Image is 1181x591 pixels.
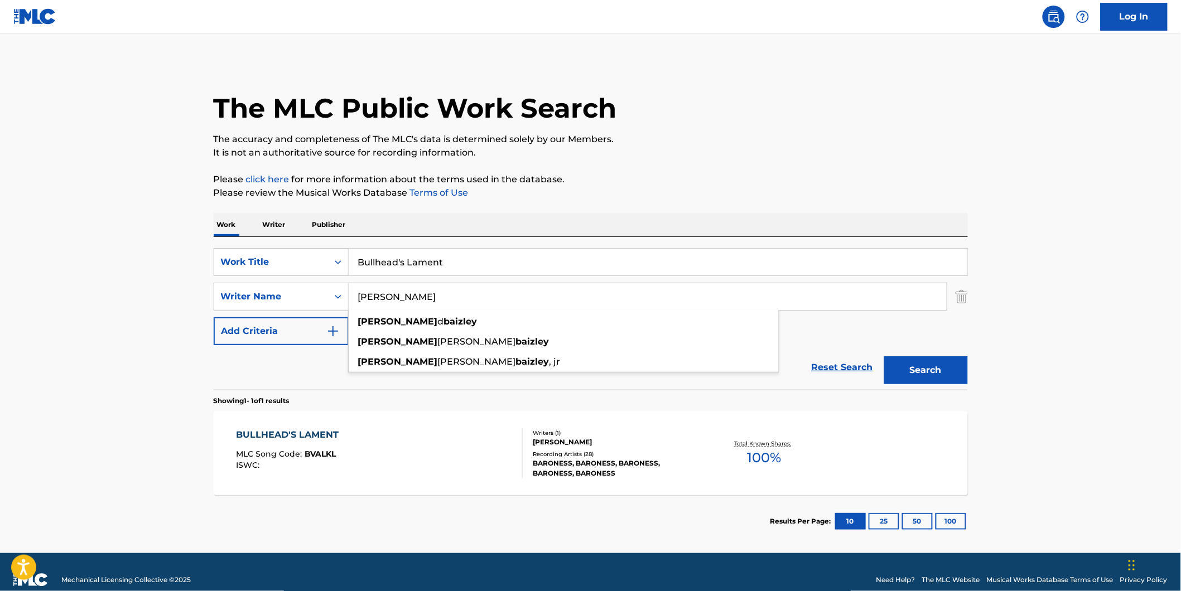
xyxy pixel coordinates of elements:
[1072,6,1094,28] div: Help
[806,355,879,380] a: Reset Search
[1120,575,1168,585] a: Privacy Policy
[214,133,968,146] p: The accuracy and completeness of The MLC's data is determined solely by our Members.
[748,448,782,468] span: 100 %
[516,356,549,367] strong: baizley
[246,174,290,185] a: click here
[214,91,617,125] h1: The MLC Public Work Search
[214,411,968,495] a: BULLHEAD'S LAMENTMLC Song Code:BVALKLISWC:Writers (1)[PERSON_NAME]Recording Artists (28)BARONESS,...
[358,356,438,367] strong: [PERSON_NAME]
[438,336,516,347] span: [PERSON_NAME]
[770,516,834,526] p: Results Per Page:
[869,513,899,530] button: 25
[214,173,968,186] p: Please for more information about the terms used in the database.
[408,187,469,198] a: Terms of Use
[902,513,933,530] button: 50
[1101,3,1168,31] a: Log In
[214,186,968,200] p: Please review the Musical Works Database
[1125,537,1181,591] iframe: Chat Widget
[533,429,702,437] div: Writers ( 1 )
[835,513,866,530] button: 10
[214,248,968,390] form: Search Form
[221,290,321,303] div: Writer Name
[444,316,478,327] strong: baizley
[735,439,794,448] p: Total Known Shares:
[236,449,305,459] span: MLC Song Code :
[305,449,336,459] span: BVALKL
[214,396,290,406] p: Showing 1 - 1 of 1 results
[533,450,702,458] div: Recording Artists ( 28 )
[358,336,438,347] strong: [PERSON_NAME]
[214,317,349,345] button: Add Criteria
[1076,10,1090,23] img: help
[214,146,968,159] p: It is not an authoritative source for recording information.
[13,573,48,587] img: logo
[987,575,1113,585] a: Musical Works Database Terms of Use
[326,324,340,338] img: 9d2ae6d4665cec9f34b9.svg
[1129,549,1135,582] div: Drag
[221,255,321,269] div: Work Title
[259,213,289,236] p: Writer
[438,356,516,367] span: [PERSON_NAME]
[236,460,262,470] span: ISWC :
[549,356,561,367] span: , jr
[876,575,915,585] a: Need Help?
[438,316,444,327] span: d
[516,336,549,347] strong: baizley
[1043,6,1065,28] a: Public Search
[533,458,702,478] div: BARONESS, BARONESS, BARONESS, BARONESS, BARONESS
[922,575,980,585] a: The MLC Website
[13,8,56,25] img: MLC Logo
[533,437,702,447] div: [PERSON_NAME]
[956,283,968,311] img: Delete Criterion
[236,428,344,442] div: BULLHEAD'S LAMENT
[61,575,191,585] span: Mechanical Licensing Collective © 2025
[358,316,438,327] strong: [PERSON_NAME]
[214,213,239,236] p: Work
[309,213,349,236] p: Publisher
[936,513,966,530] button: 100
[884,356,968,384] button: Search
[1047,10,1061,23] img: search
